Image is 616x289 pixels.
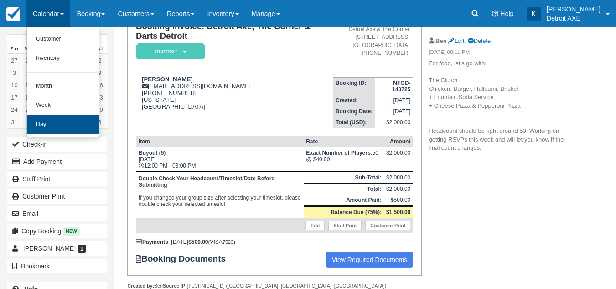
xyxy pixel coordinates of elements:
th: Balance Due (75%): [304,206,384,218]
th: Sat [93,44,107,54]
a: 30 [93,104,107,116]
ul: Calendar [26,27,99,137]
p: For food, let’s go with: The Clutch Chicken, Burger, Halloumi, Brisket + Fountain Soda Service + ... [429,59,569,152]
a: View Required Documents [326,252,414,268]
span: New [63,227,80,235]
button: Bookmark [7,259,107,273]
a: 9 [93,67,107,79]
strong: Source IP: [163,283,187,289]
strong: $500.00 [188,239,208,245]
a: [PERSON_NAME] 1 [7,241,107,256]
a: Inventory [27,49,99,68]
a: Customer Print [7,189,107,204]
th: Amount Paid: [304,194,384,206]
a: 6 [93,116,107,128]
a: 10 [7,79,21,91]
strong: Exact Number of Players [306,150,372,156]
th: Booking Date: [333,106,375,117]
strong: Ben [435,37,446,44]
td: [DATE] [375,95,413,106]
em: [DATE] 08:11 PM [429,48,569,58]
td: 50 @ $40.00 [304,147,384,171]
th: Sub-Total: [304,172,384,183]
b: Double Check Your Headcount/Timeslot/Date Before Submitting [139,175,274,188]
h1: Booking Invoice: Detroit Axe, The Corner & Darts Detroit [136,22,333,41]
a: 24 [7,104,21,116]
a: 16 [93,79,107,91]
td: [DATE] 12:00 PM - 03:00 PM [136,147,304,171]
a: 25 [21,104,36,116]
a: Edit [305,221,325,230]
a: Edit [448,37,464,44]
p: [PERSON_NAME] [547,5,600,14]
address: Detroit Axe & The Corner [STREET_ADDRESS] [GEOGRAPHIC_DATA] [PHONE_NUMBER] [336,26,409,57]
strong: NFGD-140725 [392,80,410,93]
strong: Buyout (5) [139,150,166,156]
div: : [DATE] (VISA ) [136,239,413,245]
span: 1 [78,245,86,253]
a: 28 [21,54,36,67]
a: Delete [468,37,491,44]
button: Check-in [7,137,107,152]
em: Deposit [136,43,205,59]
a: Customer Print [365,221,410,230]
img: checkfront-main-nav-mini-logo.png [6,7,20,21]
a: 27 [7,54,21,67]
span: [PERSON_NAME] [23,245,76,252]
a: 18 [21,91,36,104]
a: Staff Print [328,221,362,230]
td: $2,000.00 [384,172,413,183]
i: Help [492,11,498,17]
th: Total (USD): [333,117,375,128]
p: If you changed your group size after selecting your timeslot, please double check your selected t... [139,174,301,209]
strong: Payments [136,239,168,245]
a: Deposit [136,43,202,60]
td: [DATE] [375,106,413,117]
td: $500.00 [384,194,413,206]
a: 3 [7,67,21,79]
a: Customer [27,30,99,49]
th: Item [136,136,304,147]
th: Total: [304,183,384,194]
a: 17 [7,91,21,104]
th: Rate [304,136,384,147]
a: 2 [93,54,107,67]
a: 4 [21,67,36,79]
a: 11 [21,79,36,91]
th: Sun [7,44,21,54]
a: Day [27,115,99,134]
button: Copy Booking New [7,224,107,238]
a: 31 [7,116,21,128]
p: Detroit AXE [547,14,600,23]
button: Add Payment [7,154,107,169]
strong: Booking Documents [136,254,234,264]
th: Amount [384,136,413,147]
a: 1 [21,116,36,128]
div: K [527,7,541,21]
a: 23 [93,91,107,104]
td: $2,000.00 [384,183,413,194]
strong: Created by: [127,283,154,289]
th: Booking ID: [333,77,375,95]
th: Mon [21,44,36,54]
small: 7523 [223,239,233,245]
button: Email [7,206,107,221]
a: Week [27,96,99,115]
td: $2,000.00 [375,117,413,128]
strong: [PERSON_NAME] [142,76,193,83]
th: Created: [333,95,375,106]
div: [EMAIL_ADDRESS][DOMAIN_NAME] [PHONE_NUMBER] [US_STATE] [GEOGRAPHIC_DATA] [136,76,333,110]
a: Month [27,77,99,96]
a: Staff Print [7,172,107,186]
div: $2,000.00 [386,150,410,163]
strong: $1,500.00 [386,209,410,215]
span: Help [500,10,514,17]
